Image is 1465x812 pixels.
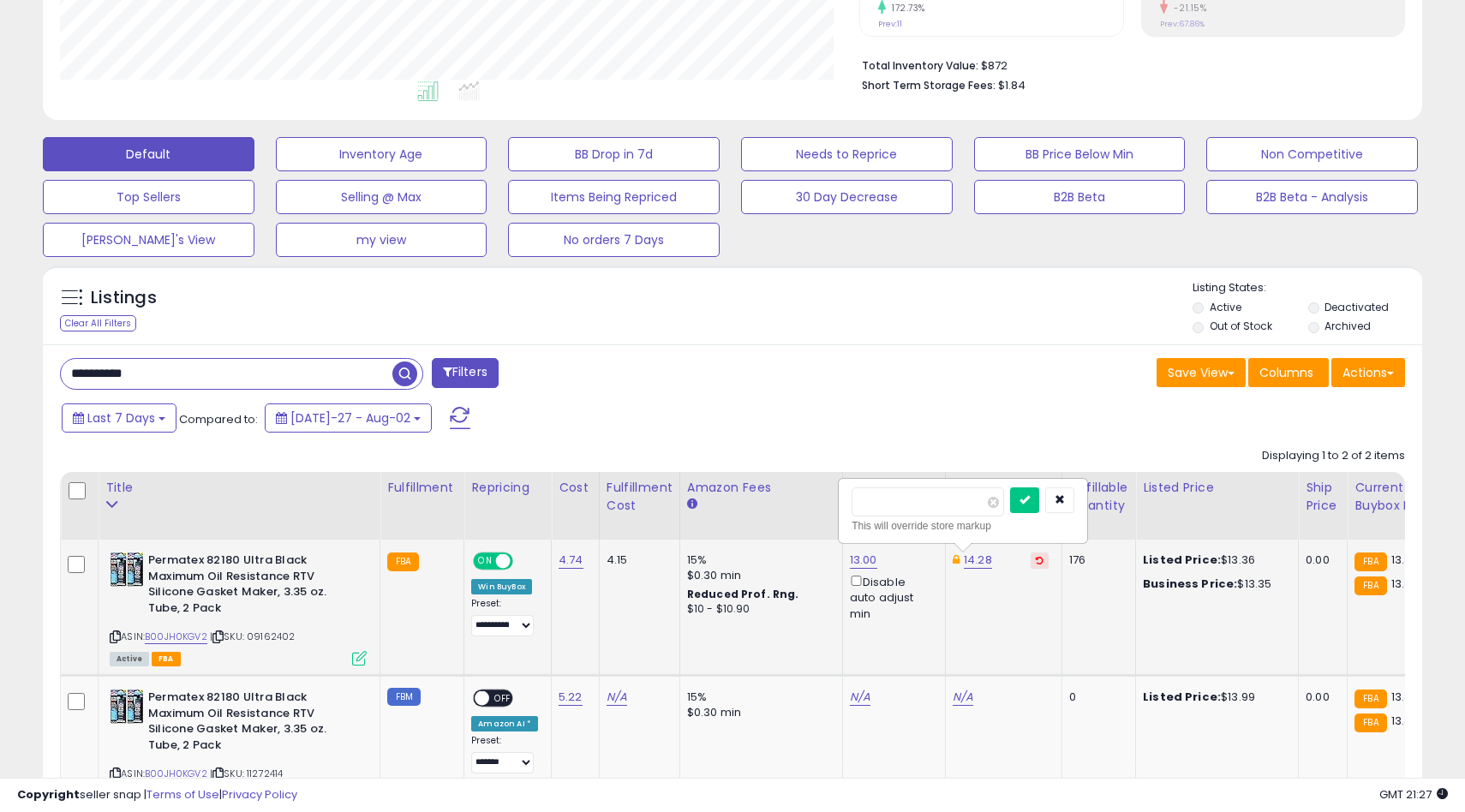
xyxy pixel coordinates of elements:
button: B2B Beta - Analysis [1206,180,1418,214]
small: FBA [1354,576,1386,595]
div: Cost [559,479,592,497]
button: Inventory Age [276,137,487,171]
div: 0.00 [1306,552,1334,568]
span: Compared to: [179,411,258,427]
button: [DATE]-27 - Aug-02 [265,403,432,433]
div: Title [105,479,373,497]
small: FBA [1354,690,1386,708]
small: FBA [1354,713,1386,732]
div: $10 - $10.90 [687,602,829,617]
div: Amazon AI * [471,716,538,731]
div: 0.00 [1306,690,1334,705]
a: 5.22 [559,689,583,706]
small: -21.15% [1168,2,1207,15]
div: Preset: [471,735,538,773]
a: 13.00 [850,552,877,569]
b: Reduced Prof. Rng. [687,587,799,601]
button: Default [43,137,254,171]
button: No orders 7 Days [508,223,720,257]
span: All listings currently available for purchase on Amazon [110,652,149,666]
span: ON [475,554,496,569]
button: Actions [1331,358,1405,387]
div: $13.35 [1143,576,1285,592]
a: Privacy Policy [222,786,297,803]
img: 61TJK4-T4HL._SL40_.jpg [110,552,144,587]
button: BB Price Below Min [974,137,1186,171]
label: Active [1210,300,1241,314]
div: Current Buybox Price [1354,479,1443,515]
a: 4.74 [559,552,583,569]
strong: Copyright [17,786,80,803]
span: FBA [152,652,181,666]
div: Fulfillment Cost [607,479,673,515]
a: 14.28 [964,552,992,569]
h5: Listings [91,286,157,310]
a: N/A [850,689,870,706]
div: $0.30 min [687,568,829,583]
div: Amazon Fees [687,479,835,497]
span: 13.35 [1391,689,1419,705]
span: Columns [1259,364,1313,381]
button: 30 Day Decrease [741,180,953,214]
button: Non Competitive [1206,137,1418,171]
span: 13.35 [1391,552,1419,568]
div: seller snap | | [17,787,297,803]
span: | SKU: 09162402 [210,630,296,643]
label: Deactivated [1324,300,1389,314]
div: Displaying 1 to 2 of 2 items [1262,448,1405,464]
p: Listing States: [1193,280,1421,296]
a: Terms of Use [146,786,219,803]
span: OFF [490,691,517,706]
small: FBA [1354,552,1386,571]
button: Top Sellers [43,180,254,214]
small: 172.73% [886,2,925,15]
button: my view [276,223,487,257]
div: This will override store markup [852,517,1074,534]
div: ASIN: [110,552,367,664]
b: Permatex 82180 Ultra Black Maximum Oil Resistance RTV Silicone Gasket Maker, 3.35 oz. Tube, 2 Pack [148,690,356,757]
div: $0.30 min [687,705,829,720]
small: FBA [387,552,419,571]
div: Preset: [471,598,538,636]
li: $872 [862,54,1392,75]
div: 15% [687,552,829,568]
a: B00JH0KGV2 [145,630,207,644]
div: 176 [1069,552,1122,568]
div: Ship Price [1306,479,1340,515]
div: Listed Price [1143,479,1291,497]
b: Permatex 82180 Ultra Black Maximum Oil Resistance RTV Silicone Gasket Maker, 3.35 oz. Tube, 2 Pack [148,552,356,620]
button: Items Being Repriced [508,180,720,214]
button: Needs to Reprice [741,137,953,171]
small: Amazon Fees. [687,497,697,512]
div: $13.99 [1143,690,1285,705]
a: N/A [953,689,973,706]
b: Listed Price: [1143,552,1221,568]
span: 13.36 [1391,576,1419,592]
b: Listed Price: [1143,689,1221,705]
b: Short Term Storage Fees: [862,78,996,93]
span: $1.84 [998,77,1025,93]
span: 13.36 [1391,713,1419,729]
span: [DATE]-27 - Aug-02 [290,409,410,427]
button: Last 7 Days [62,403,176,433]
div: 0 [1069,690,1122,705]
small: Prev: 11 [878,19,902,29]
b: Business Price: [1143,576,1237,592]
img: 61TJK4-T4HL._SL40_.jpg [110,690,144,724]
small: Prev: 67.86% [1160,19,1205,29]
b: Total Inventory Value: [862,58,978,73]
div: Fulfillment [387,479,457,497]
div: Win BuyBox [471,579,532,594]
button: Filters [432,358,499,388]
span: OFF [511,554,538,569]
button: B2B Beta [974,180,1186,214]
button: Columns [1248,358,1329,387]
span: 2025-08-12 21:27 GMT [1379,786,1448,803]
label: Out of Stock [1210,319,1272,333]
small: FBM [387,688,421,706]
button: Selling @ Max [276,180,487,214]
button: [PERSON_NAME]'s View [43,223,254,257]
div: 4.15 [607,552,667,568]
div: Disable auto adjust min [850,572,932,622]
a: N/A [607,689,627,706]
